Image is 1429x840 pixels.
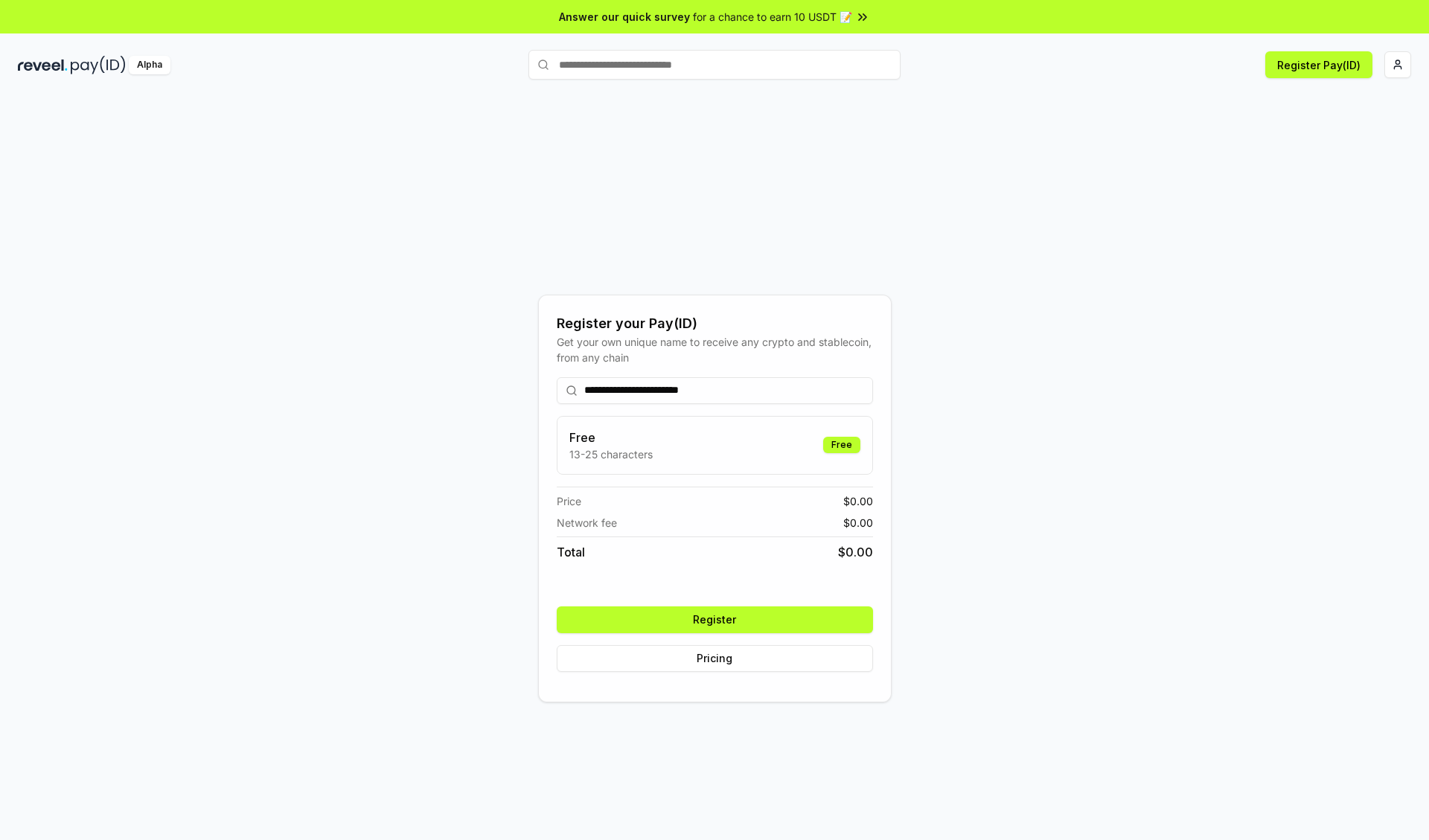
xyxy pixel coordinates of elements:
[557,543,585,561] span: Total
[557,645,873,672] button: Pricing
[693,9,852,25] span: for a chance to earn 10 USDT 📝
[557,313,873,334] div: Register your Pay(ID)
[569,429,653,446] h3: Free
[559,9,690,25] span: Answer our quick survey
[1265,51,1372,78] button: Register Pay(ID)
[557,334,873,365] div: Get your own unique name to receive any crypto and stablecoin, from any chain
[569,446,653,462] p: 13-25 characters
[557,515,617,530] span: Network fee
[557,606,873,633] button: Register
[843,493,873,509] span: $ 0.00
[129,56,170,74] div: Alpha
[18,56,68,74] img: reveel_dark
[843,515,873,530] span: $ 0.00
[823,437,860,453] div: Free
[557,493,581,509] span: Price
[838,543,873,561] span: $ 0.00
[71,56,126,74] img: pay_id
